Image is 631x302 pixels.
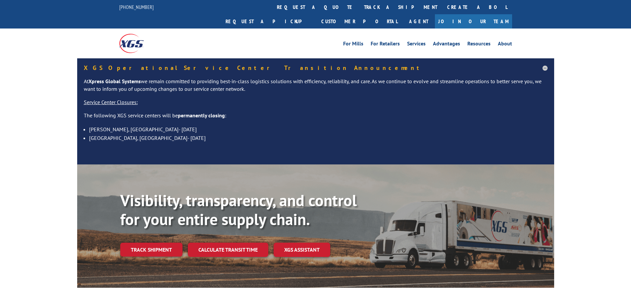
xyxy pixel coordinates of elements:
a: Join Our Team [435,14,512,29]
a: Services [407,41,426,48]
a: For Mills [343,41,363,48]
p: The following XGS service centers will be : [84,112,548,125]
h5: XGS Operational Service Center Transition Announcement [84,65,548,71]
a: Track shipment [120,243,183,257]
a: Calculate transit time [188,243,268,257]
a: Advantages [433,41,460,48]
p: At we remain committed to providing best-in-class logistics solutions with efficiency, reliabilit... [84,78,548,99]
a: Resources [467,41,491,48]
a: [PHONE_NUMBER] [119,4,154,10]
a: XGS ASSISTANT [274,243,330,257]
li: [PERSON_NAME], [GEOGRAPHIC_DATA]- [DATE] [89,125,548,134]
a: About [498,41,512,48]
u: Service Center Closures: [84,99,138,105]
a: Customer Portal [316,14,402,29]
a: Request a pickup [221,14,316,29]
strong: permanently closing [178,112,225,119]
li: [GEOGRAPHIC_DATA], [GEOGRAPHIC_DATA]- [DATE] [89,134,548,142]
a: For Retailers [371,41,400,48]
a: Agent [402,14,435,29]
b: Visibility, transparency, and control for your entire supply chain. [120,190,357,230]
strong: Xpress Global Systems [88,78,141,85]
